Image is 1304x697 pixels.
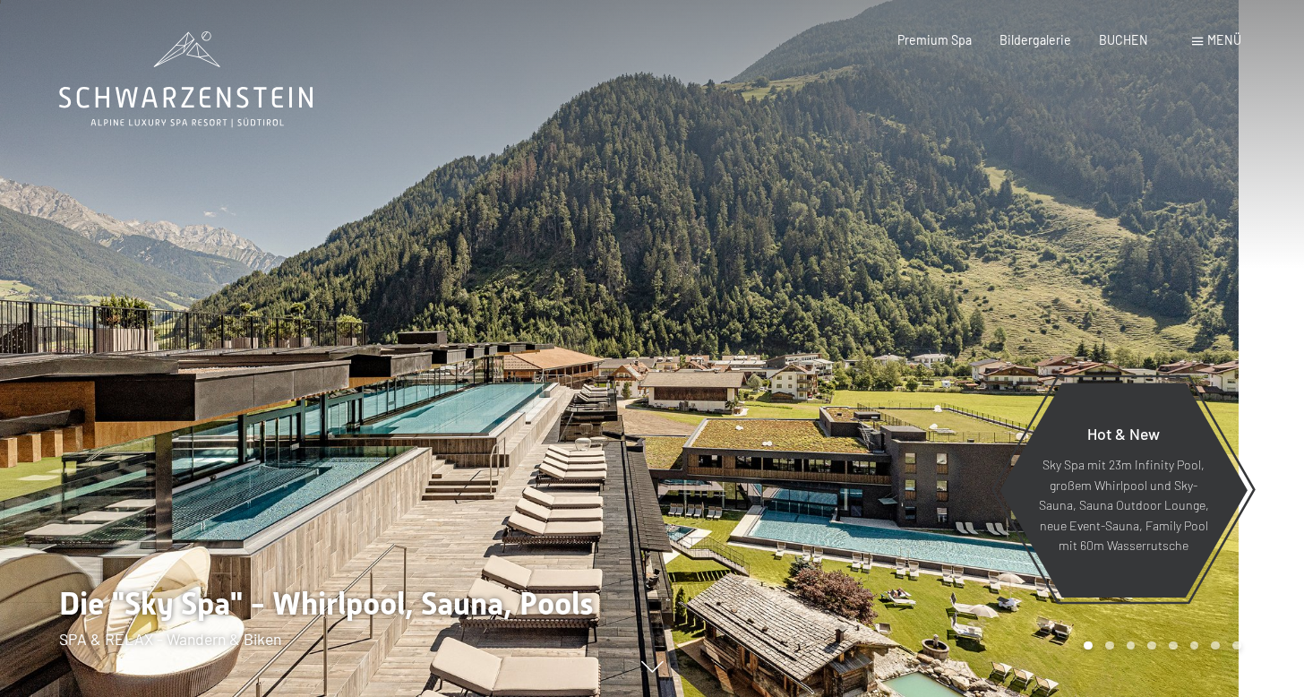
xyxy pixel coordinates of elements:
a: Premium Spa [897,32,972,47]
p: Sky Spa mit 23m Infinity Pool, großem Whirlpool und Sky-Sauna, Sauna Outdoor Lounge, neue Event-S... [1038,455,1209,556]
div: Carousel Page 2 [1105,641,1114,650]
div: Carousel Page 5 [1169,641,1178,650]
div: Carousel Page 7 [1211,641,1220,650]
div: Carousel Page 3 [1127,641,1136,650]
a: Hot & New Sky Spa mit 23m Infinity Pool, großem Whirlpool und Sky-Sauna, Sauna Outdoor Lounge, ne... [999,382,1248,598]
a: Bildergalerie [999,32,1071,47]
div: Carousel Page 8 [1232,641,1241,650]
div: Carousel Pagination [1077,641,1240,650]
div: Carousel Page 6 [1190,641,1199,650]
div: Carousel Page 1 (Current Slide) [1084,641,1093,650]
div: Carousel Page 4 [1147,641,1156,650]
a: BUCHEN [1099,32,1148,47]
span: Hot & New [1087,424,1160,443]
span: Menü [1207,32,1241,47]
